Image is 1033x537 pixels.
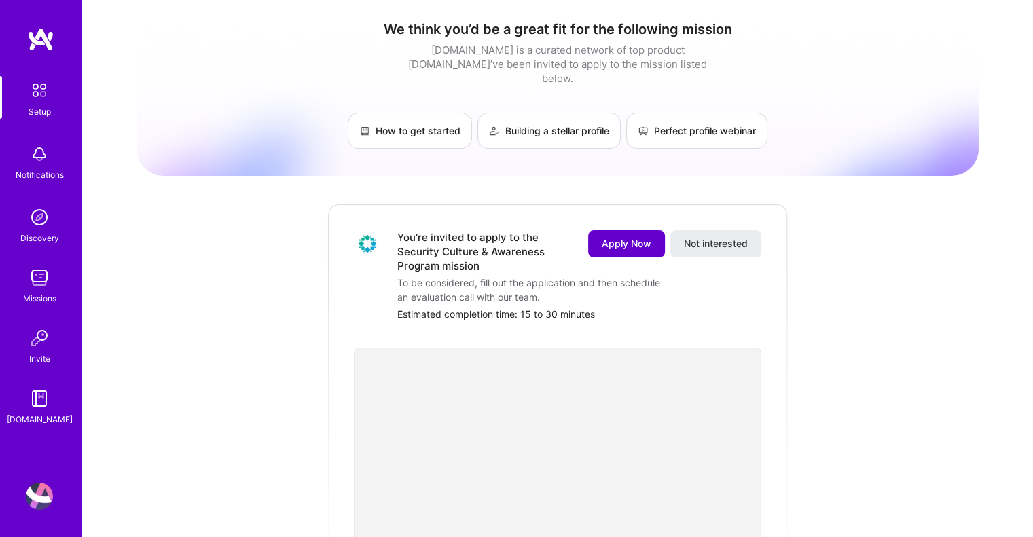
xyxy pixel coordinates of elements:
[397,276,669,304] div: To be considered, fill out the application and then schedule an evaluation call with our team.
[25,76,54,105] img: setup
[26,204,53,231] img: discovery
[359,126,370,136] img: How to get started
[638,126,649,136] img: Perfect profile webinar
[626,113,767,149] a: Perfect profile webinar
[29,352,50,366] div: Invite
[23,291,56,305] div: Missions
[489,126,500,136] img: Building a stellar profile
[27,27,54,52] img: logo
[477,113,621,149] a: Building a stellar profile
[26,385,53,412] img: guide book
[348,113,472,149] a: How to get started
[670,230,761,257] button: Not interested
[22,483,56,510] a: User Avatar
[26,483,53,510] img: User Avatar
[602,237,651,251] span: Apply Now
[20,231,59,245] div: Discovery
[354,230,381,257] img: Company Logo
[397,307,761,321] div: Estimated completion time: 15 to 30 minutes
[7,412,73,426] div: [DOMAIN_NAME]
[29,105,51,119] div: Setup
[26,264,53,291] img: teamwork
[26,141,53,168] img: bell
[16,168,64,182] div: Notifications
[137,21,979,37] h1: We think you’d be a great fit for the following mission
[405,43,710,86] div: [DOMAIN_NAME] is a curated network of top product [DOMAIN_NAME]’ve been invited to apply to the m...
[588,230,665,257] button: Apply Now
[26,325,53,352] img: Invite
[397,230,572,273] div: You’re invited to apply to the Security Culture & Awareness Program mission
[684,237,748,251] span: Not interested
